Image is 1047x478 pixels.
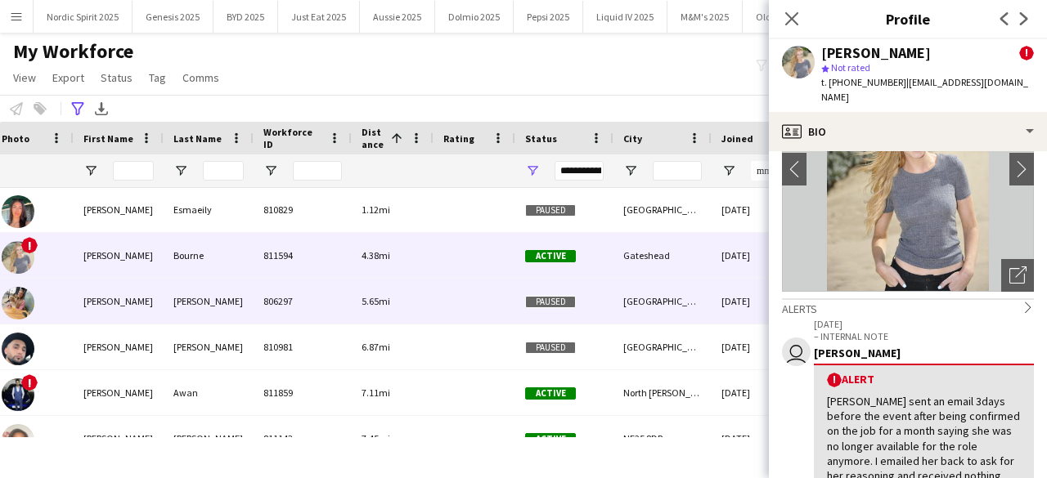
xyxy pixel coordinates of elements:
[74,370,164,415] div: [PERSON_NAME]
[263,163,278,178] button: Open Filter Menu
[821,46,931,60] div: [PERSON_NAME]
[133,1,213,33] button: Genesis 2025
[362,386,390,399] span: 7.11mi
[164,187,254,232] div: Esmaeily
[164,416,254,461] div: [PERSON_NAME]
[2,241,34,274] img: Georgie Bourne
[182,70,219,85] span: Comms
[164,370,254,415] div: Awan
[149,70,166,85] span: Tag
[113,161,154,181] input: First Name Filter Input
[525,387,576,400] span: Active
[653,161,702,181] input: City Filter Input
[74,416,164,461] div: [PERSON_NAME]
[613,370,712,415] div: North [PERSON_NAME]
[94,67,139,88] a: Status
[613,416,712,461] div: NE25 8DR
[68,99,88,118] app-action-btn: Advanced filters
[827,373,842,387] span: !
[613,233,712,278] div: Gateshead
[164,279,254,324] div: [PERSON_NAME]
[203,161,244,181] input: Last Name Filter Input
[443,132,474,145] span: Rating
[525,296,576,308] span: Paused
[2,378,34,411] img: Muhammad Junaid Hassan Awan
[525,250,576,262] span: Active
[74,279,164,324] div: [PERSON_NAME]
[142,67,173,88] a: Tag
[164,324,254,369] div: [PERSON_NAME]
[362,126,384,150] span: Distance
[712,370,810,415] div: [DATE]
[721,163,736,178] button: Open Filter Menu
[74,324,164,369] div: [PERSON_NAME]
[831,61,870,74] span: Not rated
[176,67,226,88] a: Comms
[2,287,34,319] img: Danielle Watts
[83,132,133,145] span: First Name
[751,161,800,181] input: Joined Filter Input
[92,99,111,118] app-action-btn: Export XLSX
[362,341,390,353] span: 6.87mi
[814,330,1034,342] p: – INTERNAL NOTE
[263,126,322,150] span: Workforce ID
[360,1,435,33] button: Aussie 2025
[101,70,133,85] span: Status
[74,187,164,232] div: [PERSON_NAME]
[435,1,514,33] button: Dolmio 2025
[362,249,390,261] span: 4.38mi
[34,1,133,33] button: Nordic Spirit 2025
[821,76,1028,103] span: | [EMAIL_ADDRESS][DOMAIN_NAME]
[613,279,712,324] div: [GEOGRAPHIC_DATA]
[13,39,133,64] span: My Workforce
[667,1,743,33] button: M&M's 2025
[2,195,34,228] img: Sonia Esmaeily
[525,204,576,217] span: Paused
[173,132,222,145] span: Last Name
[514,1,583,33] button: Pepsi 2025
[769,8,1047,29] h3: Profile
[254,279,352,324] div: 806297
[1001,259,1034,292] div: Open photos pop-in
[254,324,352,369] div: 810981
[254,416,352,461] div: 811143
[362,203,390,216] span: 1.12mi
[254,187,352,232] div: 810829
[293,161,342,181] input: Workforce ID Filter Input
[613,324,712,369] div: [GEOGRAPHIC_DATA]
[173,163,188,178] button: Open Filter Menu
[769,112,1047,151] div: Bio
[362,295,390,307] span: 5.65mi
[712,324,810,369] div: [DATE]
[814,346,1034,360] div: [PERSON_NAME]
[721,132,753,145] span: Joined
[13,70,36,85] span: View
[712,416,810,461] div: [DATE]
[814,318,1034,330] p: [DATE]
[21,374,38,391] span: !
[782,298,1034,316] div: Alerts
[2,333,34,365] img: Idris Ahmed
[525,163,540,178] button: Open Filter Menu
[525,342,576,354] span: Paused
[7,67,43,88] a: View
[254,370,352,415] div: 811859
[362,432,390,444] span: 7.45mi
[712,187,810,232] div: [DATE]
[83,163,98,178] button: Open Filter Menu
[46,67,91,88] a: Export
[712,279,810,324] div: [DATE]
[583,1,667,33] button: Liquid IV 2025
[213,1,278,33] button: BYD 2025
[623,163,638,178] button: Open Filter Menu
[782,47,1034,292] img: Crew avatar or photo
[712,233,810,278] div: [DATE]
[623,132,642,145] span: City
[1019,46,1034,60] span: !
[2,424,34,457] img: Zoe-Marie Dobbs
[164,233,254,278] div: Bourne
[525,132,557,145] span: Status
[821,76,906,88] span: t. [PHONE_NUMBER]
[2,132,29,145] span: Photo
[743,1,830,33] button: Old Spice 2025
